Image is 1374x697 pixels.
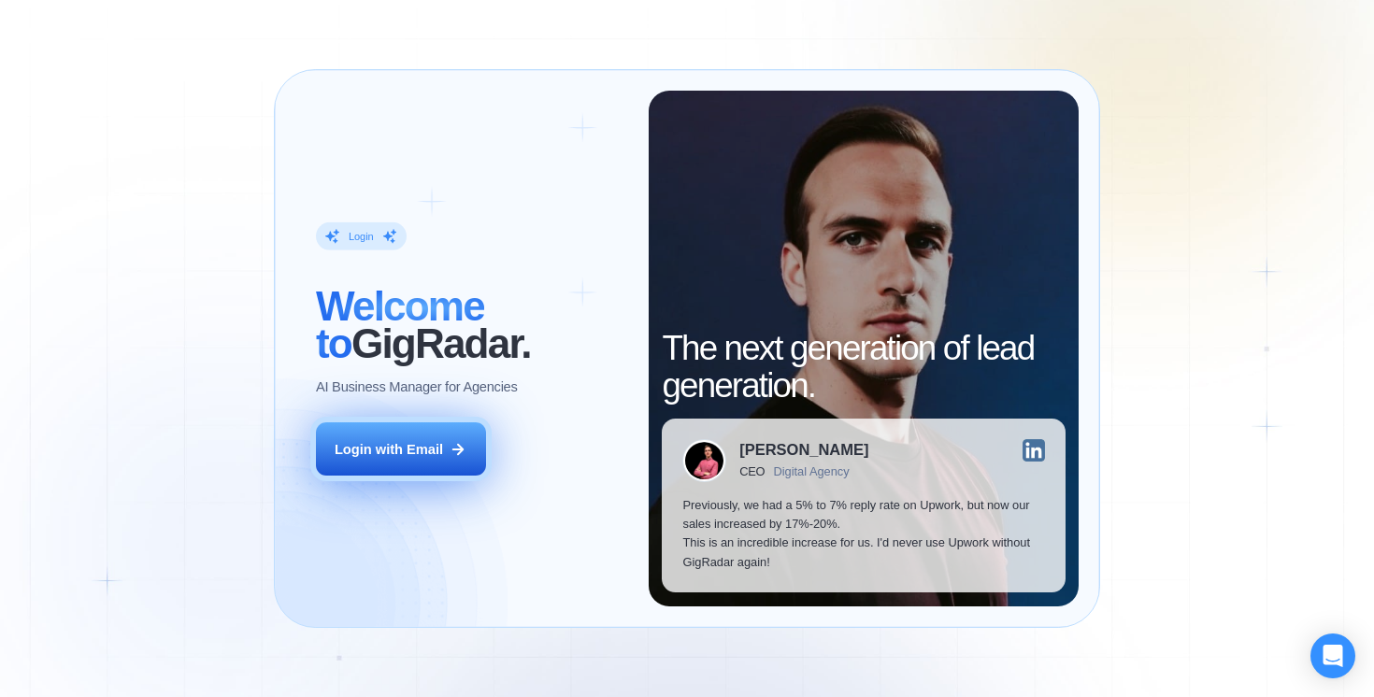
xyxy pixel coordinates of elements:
[662,330,1065,405] h2: The next generation of lead generation.
[335,440,443,459] div: Login with Email
[349,229,374,243] div: Login
[1310,633,1355,678] div: Open Intercom Messenger
[682,496,1044,572] p: Previously, we had a 5% to 7% reply rate on Upwork, but now our sales increased by 17%-20%. This ...
[739,443,868,459] div: [PERSON_NAME]
[316,288,628,363] h2: ‍ GigRadar.
[316,283,484,366] span: Welcome to
[316,422,486,476] button: Login with Email
[774,465,850,479] div: Digital Agency
[739,465,765,479] div: CEO
[316,377,518,396] p: AI Business Manager for Agencies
